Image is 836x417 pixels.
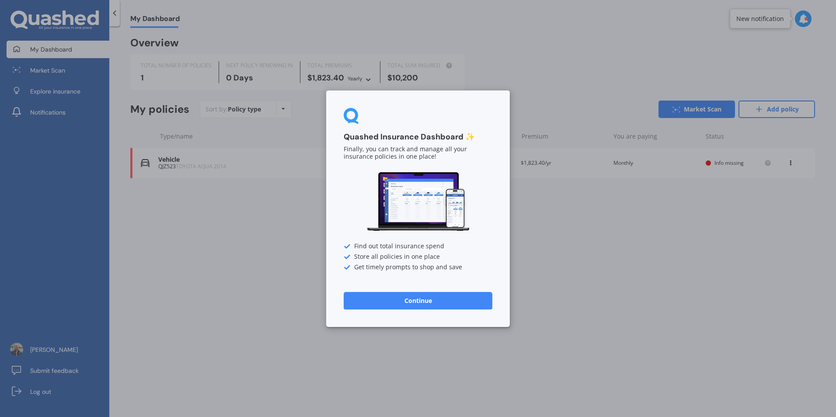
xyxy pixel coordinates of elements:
[344,264,492,271] div: Get timely prompts to shop and save
[344,292,492,309] button: Continue
[344,132,492,142] h3: Quashed Insurance Dashboard ✨
[366,171,470,233] img: Dashboard
[344,243,492,250] div: Find out total insurance spend
[344,253,492,260] div: Store all policies in one place
[344,146,492,160] p: Finally, you can track and manage all your insurance policies in one place!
